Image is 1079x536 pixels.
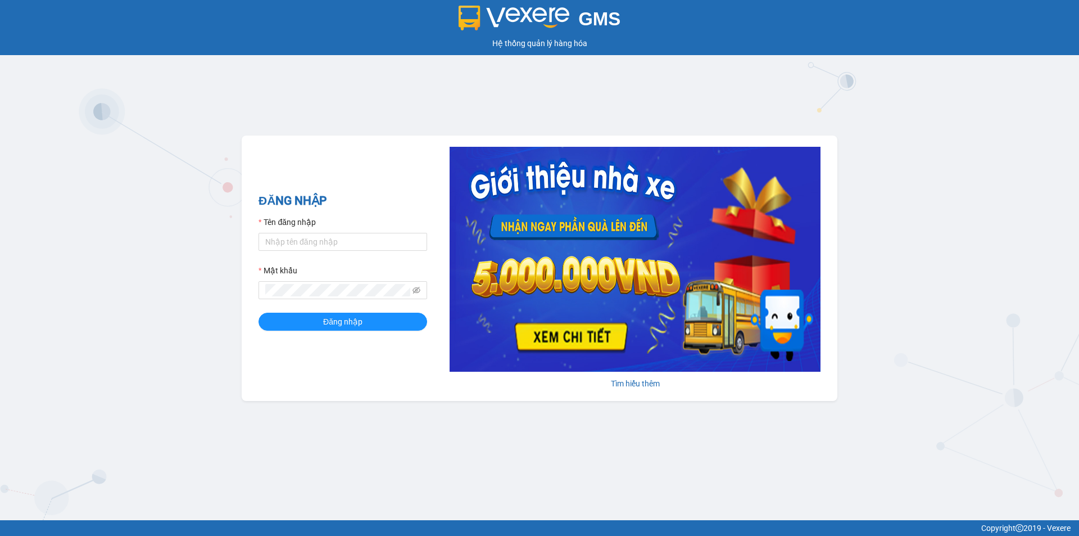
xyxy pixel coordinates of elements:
span: eye-invisible [412,286,420,294]
img: banner-0 [450,147,820,372]
input: Tên đăng nhập [259,233,427,251]
div: Tìm hiểu thêm [450,377,820,390]
label: Tên đăng nhập [259,216,316,228]
a: GMS [459,17,621,26]
div: Hệ thống quản lý hàng hóa [3,37,1076,49]
label: Mật khẩu [259,264,297,277]
span: Đăng nhập [323,316,362,328]
div: Copyright 2019 - Vexere [8,522,1071,534]
img: logo 2 [459,6,570,30]
button: Đăng nhập [259,313,427,331]
span: GMS [578,8,620,29]
span: copyright [1015,524,1023,532]
input: Mật khẩu [265,284,410,296]
h2: ĐĂNG NHẬP [259,192,427,210]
